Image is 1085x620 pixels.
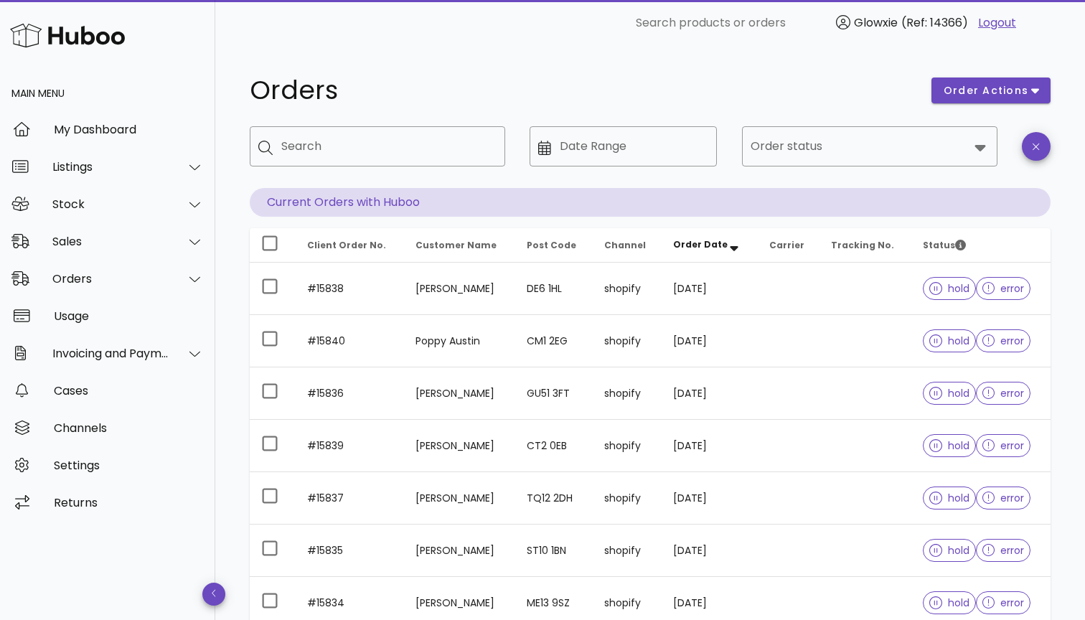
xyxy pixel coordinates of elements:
div: My Dashboard [54,123,204,136]
span: hold [929,441,969,451]
td: shopify [593,263,662,315]
span: Customer Name [415,239,497,251]
span: error [982,493,1025,503]
td: Poppy Austin [404,315,515,367]
td: DE6 1HL [515,263,593,315]
td: CM1 2EG [515,315,593,367]
span: Client Order No. [307,239,386,251]
div: Channels [54,421,204,435]
td: [PERSON_NAME] [404,420,515,472]
div: Cases [54,384,204,398]
span: Carrier [769,239,804,251]
div: Listings [52,160,169,174]
span: hold [929,388,969,398]
td: [DATE] [662,420,758,472]
td: TQ12 2DH [515,472,593,525]
td: [DATE] [662,263,758,315]
td: shopify [593,420,662,472]
td: #15838 [296,263,404,315]
div: Stock [52,197,169,211]
td: [PERSON_NAME] [404,525,515,577]
td: [PERSON_NAME] [404,263,515,315]
div: Sales [52,235,169,248]
td: shopify [593,315,662,367]
td: [PERSON_NAME] [404,472,515,525]
div: Usage [54,309,204,323]
td: #15836 [296,367,404,420]
td: shopify [593,367,662,420]
td: #15835 [296,525,404,577]
span: error [982,441,1025,451]
td: shopify [593,525,662,577]
th: Post Code [515,228,593,263]
td: ST10 1BN [515,525,593,577]
span: Post Code [527,239,576,251]
th: Order Date: Sorted descending. Activate to remove sorting. [662,228,758,263]
div: Returns [54,496,204,509]
div: Order status [742,126,997,166]
td: #15839 [296,420,404,472]
span: error [982,388,1025,398]
button: order actions [931,77,1051,103]
th: Tracking No. [819,228,911,263]
span: order actions [943,83,1029,98]
th: Status [911,228,1051,263]
span: hold [929,283,969,293]
div: Orders [52,272,169,286]
span: hold [929,493,969,503]
span: error [982,598,1025,608]
span: Status [923,239,966,251]
img: Huboo Logo [10,20,125,51]
a: Logout [978,14,1016,32]
span: Channel [604,239,646,251]
td: [PERSON_NAME] [404,367,515,420]
span: Glowxie [854,14,898,31]
th: Customer Name [404,228,515,263]
span: Order Date [673,238,728,250]
td: [DATE] [662,367,758,420]
td: #15840 [296,315,404,367]
span: hold [929,336,969,346]
span: error [982,545,1025,555]
th: Client Order No. [296,228,404,263]
span: hold [929,598,969,608]
td: [DATE] [662,472,758,525]
h1: Orders [250,77,914,103]
span: Tracking No. [831,239,894,251]
span: (Ref: 14366) [901,14,968,31]
td: #15837 [296,472,404,525]
div: Invoicing and Payments [52,347,169,360]
span: error [982,283,1025,293]
div: Settings [54,459,204,472]
td: [DATE] [662,315,758,367]
p: Current Orders with Huboo [250,188,1051,217]
td: [DATE] [662,525,758,577]
td: GU51 3FT [515,367,593,420]
th: Channel [593,228,662,263]
th: Carrier [758,228,819,263]
td: shopify [593,472,662,525]
span: hold [929,545,969,555]
td: CT2 0EB [515,420,593,472]
span: error [982,336,1025,346]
